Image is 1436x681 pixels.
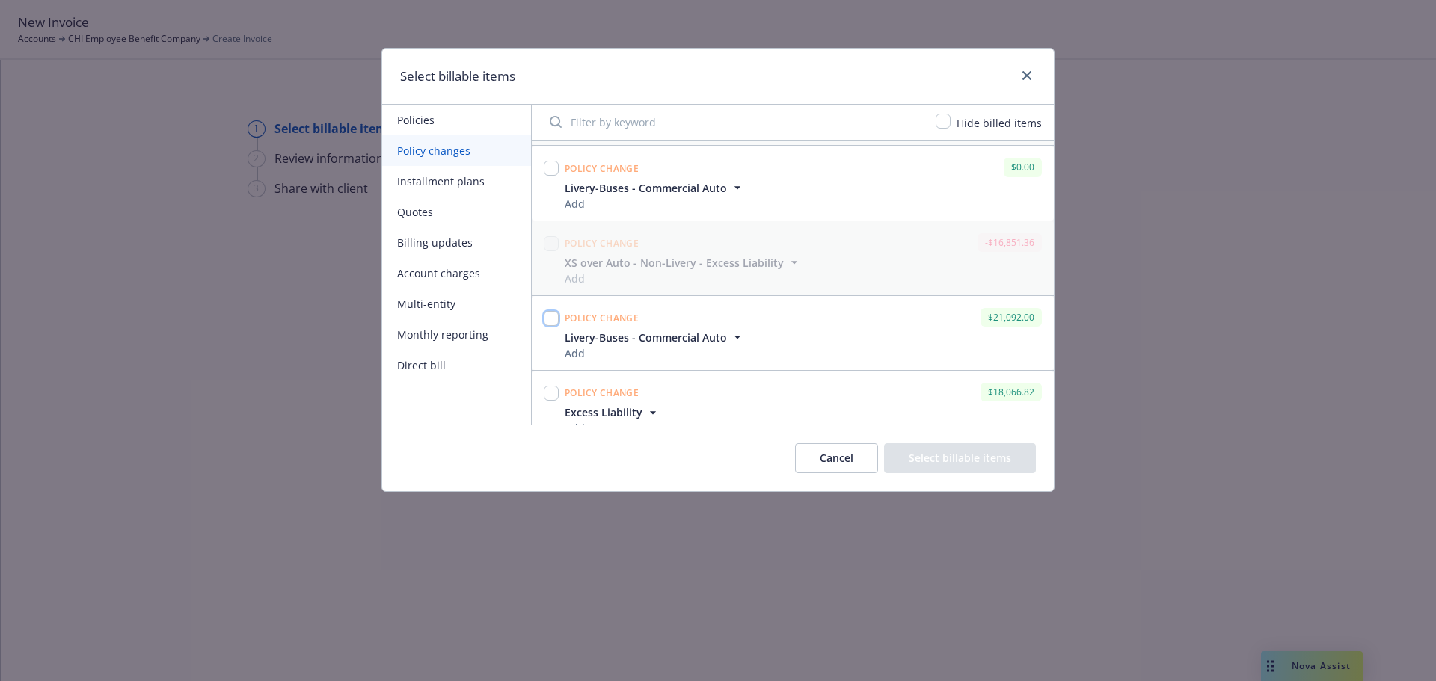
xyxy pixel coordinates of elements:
button: Policy changes [382,135,531,166]
a: close [1018,67,1036,84]
span: Policy change-$16,851.36XS over Auto - Non-Livery - Excess LiabilityAdd [532,221,1054,295]
input: Filter by keyword [541,107,927,137]
div: $21,092.00 [981,308,1042,327]
button: Direct bill [382,350,531,380]
button: Multi-entity [382,289,531,319]
span: Excess Liability [565,404,642,420]
div: Add [565,271,802,286]
span: Livery-Buses - Commercial Auto [565,180,727,196]
div: Add [565,420,660,436]
button: Excess Liability [565,404,660,420]
button: Billing updates [382,227,531,258]
div: $0.00 [1004,158,1042,176]
span: Policy change [565,162,639,175]
button: Livery-Buses - Commercial Auto [565,180,745,196]
span: Livery-Buses - Commercial Auto [565,330,727,345]
span: Hide billed items [957,116,1042,130]
div: $18,066.82 [981,383,1042,401]
button: Account charges [382,258,531,289]
button: Cancel [795,443,878,473]
button: XS over Auto - Non-Livery - Excess Liability [565,255,802,271]
div: Add [565,196,745,212]
span: Policy change [565,312,639,324]
button: Quotes [382,197,531,227]
button: Installment plans [382,166,531,197]
h1: Select billable items [400,67,515,86]
button: Livery-Buses - Commercial Auto [565,330,745,345]
span: Policy change [565,386,639,399]
div: -$16,851.36 [978,233,1042,252]
span: XS over Auto - Non-Livery - Excess Liability [565,255,784,271]
span: Policy change [565,237,639,250]
div: Add [565,345,745,361]
button: Policies [382,105,531,135]
button: Monthly reporting [382,319,531,350]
